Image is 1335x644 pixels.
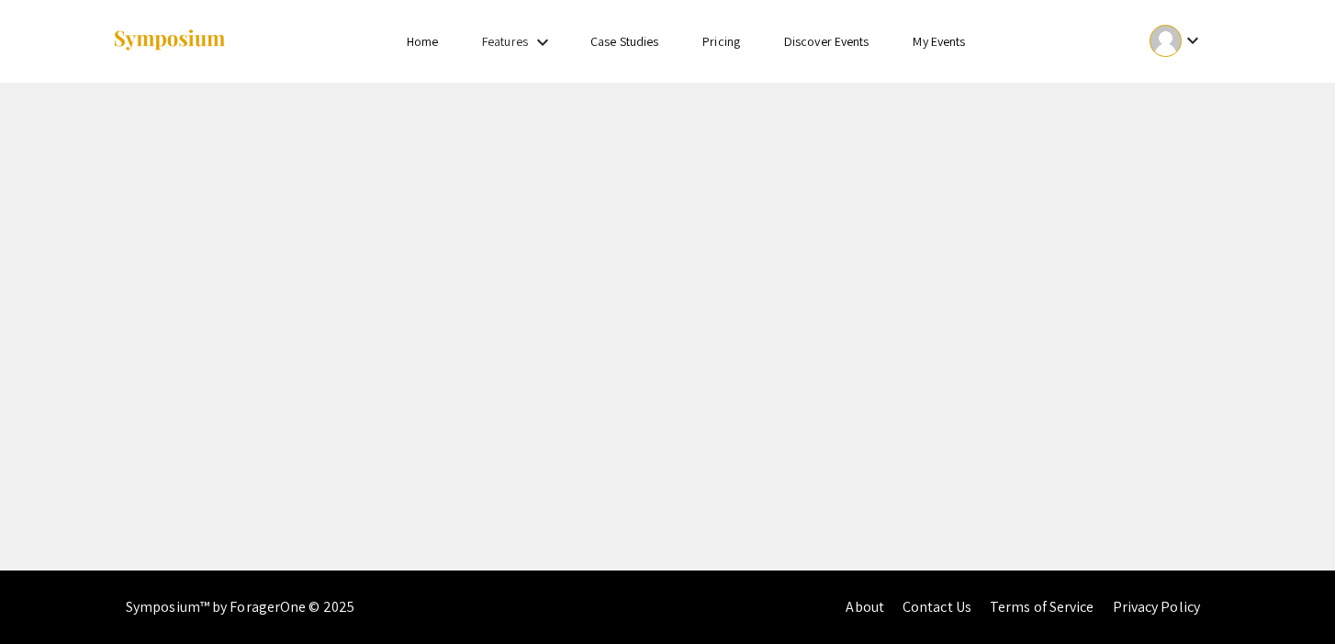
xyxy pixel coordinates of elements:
[1182,29,1204,51] mat-icon: Expand account dropdown
[590,33,658,50] a: Case Studies
[784,33,869,50] a: Discover Events
[1257,561,1321,630] iframe: Chat
[1130,20,1223,62] button: Expand account dropdown
[532,31,554,53] mat-icon: Expand Features list
[702,33,740,50] a: Pricing
[990,597,1094,616] a: Terms of Service
[1113,597,1200,616] a: Privacy Policy
[482,33,528,50] a: Features
[846,597,884,616] a: About
[913,33,965,50] a: My Events
[903,597,971,616] a: Contact Us
[126,571,354,644] div: Symposium™ by ForagerOne © 2025
[407,33,438,50] a: Home
[112,28,227,53] img: Symposium by ForagerOne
